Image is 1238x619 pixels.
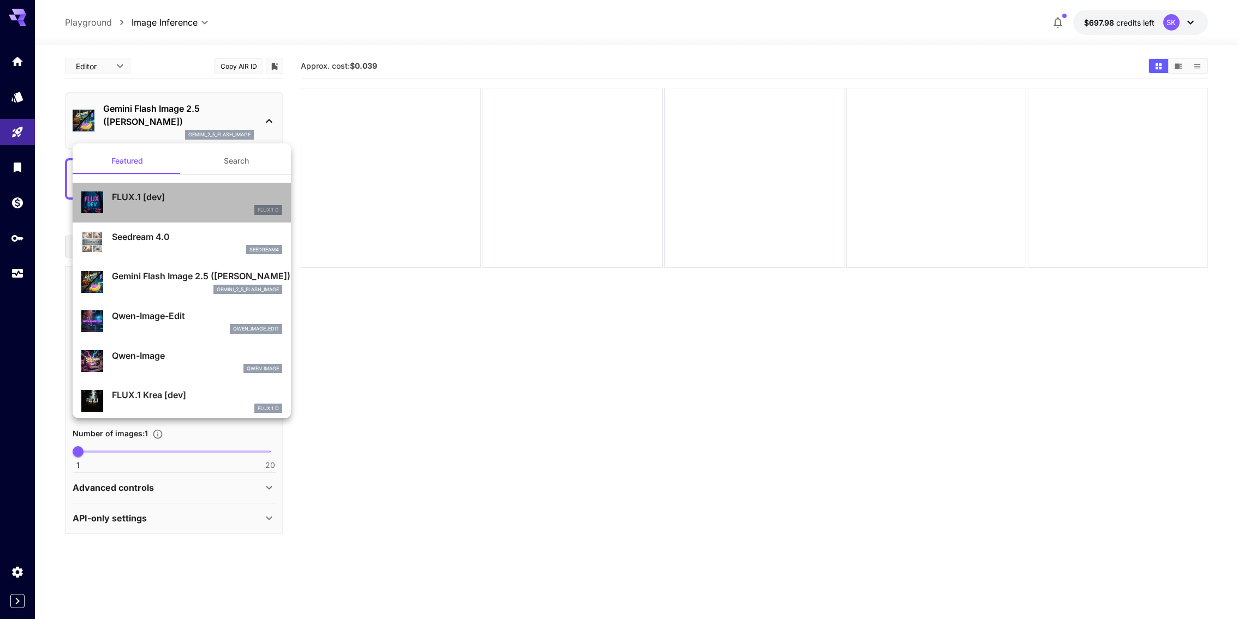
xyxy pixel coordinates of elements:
[258,206,279,214] p: FLUX.1 D
[81,186,282,219] div: FLUX.1 [dev]FLUX.1 D
[73,148,182,174] button: Featured
[112,388,282,401] p: FLUX.1 Krea [dev]
[112,230,282,243] p: Seedream 4.0
[112,190,282,203] p: FLUX.1 [dev]
[247,365,279,372] p: Qwen Image
[182,148,291,174] button: Search
[112,309,282,322] p: Qwen-Image-Edit
[81,265,282,298] div: Gemini Flash Image 2.5 ([PERSON_NAME])gemini_2_5_flash_image
[81,226,282,259] div: Seedream 4.0seedream4
[258,405,279,412] p: FLUX.1 D
[112,349,282,362] p: Qwen-Image
[81,345,282,378] div: Qwen-ImageQwen Image
[233,325,279,333] p: qwen_image_edit
[249,246,279,254] p: seedream4
[81,305,282,338] div: Qwen-Image-Editqwen_image_edit
[81,384,282,417] div: FLUX.1 Krea [dev]FLUX.1 D
[217,286,279,293] p: gemini_2_5_flash_image
[112,269,282,283] p: Gemini Flash Image 2.5 ([PERSON_NAME])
